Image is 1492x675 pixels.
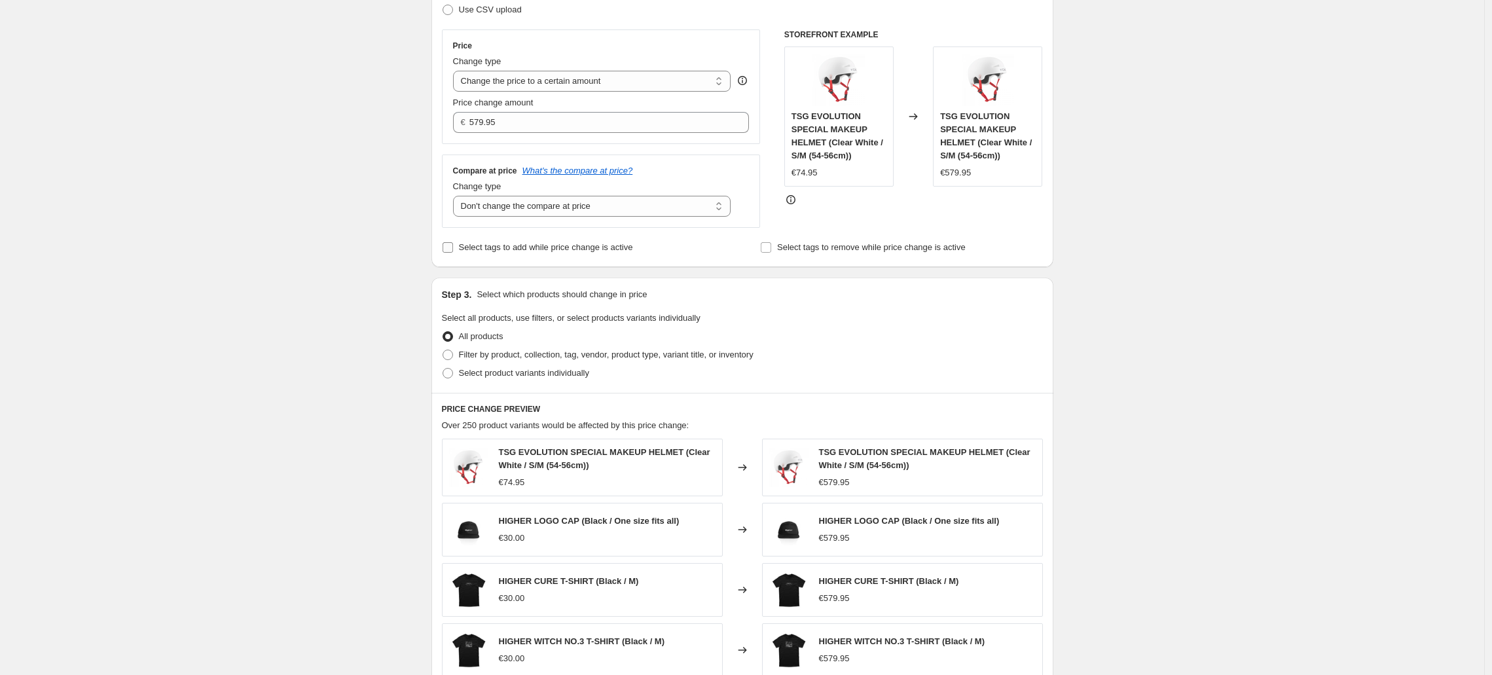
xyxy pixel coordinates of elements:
[442,420,689,430] span: Over 250 product variants would be affected by this price change:
[819,516,1000,526] span: HIGHER LOGO CAP (Black / One size fits all)
[777,242,966,252] span: Select tags to remove while price change is active
[791,111,883,160] span: TSG EVOLUTION SPECIAL MAKEUP HELMET (Clear White / S/M (54-56cm))
[791,166,818,179] div: €74.95
[453,56,501,66] span: Change type
[449,570,488,610] img: Tee-Cure-Black_80x.jpg
[499,592,525,605] div: €30.00
[477,288,647,301] p: Select which products should change in price
[940,111,1032,160] span: TSG EVOLUTION SPECIAL MAKEUP HELMET (Clear White / S/M (54-56cm))
[461,117,465,127] span: €
[449,510,488,549] img: Cap-Higher-black-front_80x.jpg
[499,652,525,665] div: €30.00
[442,404,1043,414] h6: PRICE CHANGE PREVIEW
[453,181,501,191] span: Change type
[940,166,971,179] div: €579.95
[453,41,472,51] h3: Price
[819,636,985,646] span: HIGHER WITCH NO.3 T-SHIRT (Black / M)
[784,29,1043,40] h6: STOREFRONT EXAMPLE
[442,313,701,323] span: Select all products, use filters, or select products variants individually
[819,447,1030,470] span: TSG EVOLUTION SPECIAL MAKEUP HELMET (Clear White / S/M (54-56cm))
[819,592,850,605] div: €579.95
[453,98,534,107] span: Price change amount
[459,5,522,14] span: Use CSV upload
[499,516,680,526] span: HIGHER LOGO CAP (Black / One size fits all)
[819,476,850,489] div: €579.95
[442,288,472,301] h2: Step 3.
[812,54,865,106] img: medium_7500470_270_01_1_3d6357bb-2e29-458f-96e4-780ac030eb58_80x.png
[769,448,809,487] img: medium_7500470_270_01_1_3d6357bb-2e29-458f-96e4-780ac030eb58_80x.png
[769,630,809,670] img: Tee-Witch-No-3-black_80x.jpg
[459,242,633,252] span: Select tags to add while price change is active
[499,636,665,646] span: HIGHER WITCH NO.3 T-SHIRT (Black / M)
[962,54,1014,106] img: medium_7500470_270_01_1_3d6357bb-2e29-458f-96e4-780ac030eb58_80x.png
[819,652,850,665] div: €579.95
[453,166,517,176] h3: Compare at price
[736,74,749,87] div: help
[499,576,639,586] span: HIGHER CURE T-SHIRT (Black / M)
[449,630,488,670] img: Tee-Witch-No-3-black_80x.jpg
[769,570,809,610] img: Tee-Cure-Black_80x.jpg
[819,532,850,545] div: €579.95
[499,476,525,489] div: €74.95
[769,510,809,549] img: Cap-Higher-black-front_80x.jpg
[499,532,525,545] div: €30.00
[469,112,729,133] input: 80.00
[459,331,503,341] span: All products
[522,166,633,175] button: What's the compare at price?
[819,576,959,586] span: HIGHER CURE T-SHIRT (Black / M)
[459,368,589,378] span: Select product variants individually
[499,447,710,470] span: TSG EVOLUTION SPECIAL MAKEUP HELMET (Clear White / S/M (54-56cm))
[449,448,488,487] img: medium_7500470_270_01_1_3d6357bb-2e29-458f-96e4-780ac030eb58_80x.png
[459,350,754,359] span: Filter by product, collection, tag, vendor, product type, variant title, or inventory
